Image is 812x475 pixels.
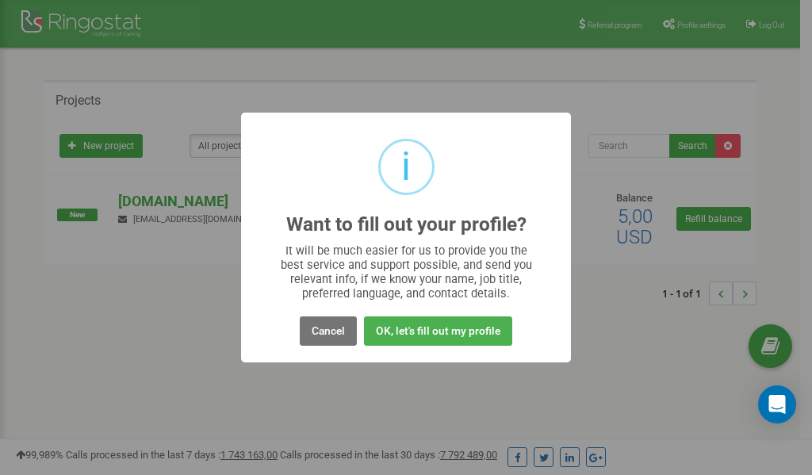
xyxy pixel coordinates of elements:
[758,385,796,423] div: Open Intercom Messenger
[273,243,540,301] div: It will be much easier for us to provide you the best service and support possible, and send you ...
[364,316,512,346] button: OK, let's fill out my profile
[401,141,411,193] div: i
[286,214,527,236] h2: Want to fill out your profile?
[300,316,357,346] button: Cancel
